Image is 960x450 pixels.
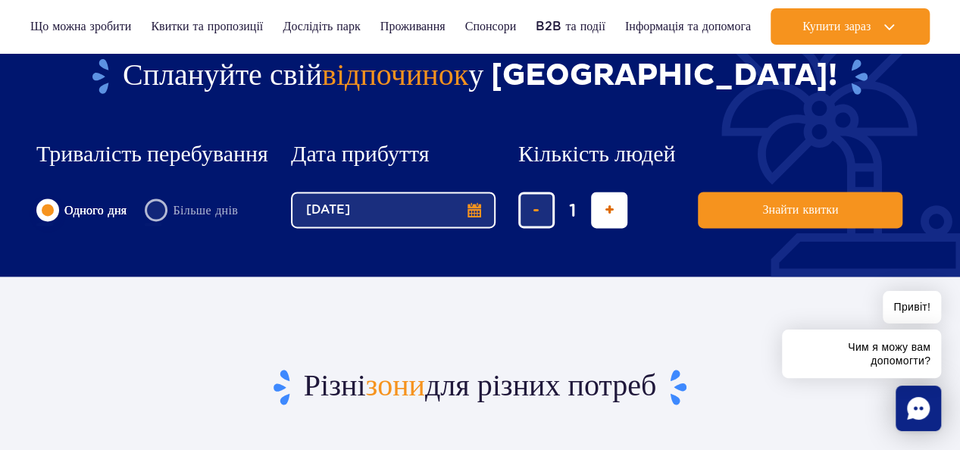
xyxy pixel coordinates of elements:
[591,192,627,228] button: додати квиток
[896,386,941,431] div: Чат
[173,203,238,217] font: Більше днів
[698,192,902,228] button: Знайти квитки
[465,19,516,33] font: Спонсори
[465,8,516,45] a: Спонсори
[771,8,930,45] button: Купити зараз
[468,57,837,95] font: у [GEOGRAPHIC_DATA]!
[36,140,268,168] font: Тривалість перебування
[518,140,676,168] font: Кількість людей
[151,19,263,33] font: Квитки та пропозиції
[30,19,131,33] font: Що можна зробити
[555,192,591,228] input: кількість квитків
[380,19,446,33] font: Проживання
[518,192,555,228] button: видалити квиток
[893,301,930,313] font: Привіт!
[625,19,751,33] font: Інформація та допомога
[64,203,127,217] font: Одного дня
[625,8,751,45] a: Інформація та допомога
[848,341,930,367] font: Чим я можу вам допомогти?
[291,192,496,228] button: [DATE]
[536,8,605,45] a: B2B та події
[30,8,131,45] a: Що можна зробити
[291,140,430,168] font: Дата прибуття
[304,367,366,405] font: Різні
[380,8,446,45] a: Проживання
[425,367,656,405] font: для різних потреб
[283,19,360,33] font: Дослідіть парк
[36,142,924,228] form: Планування вашого візиту до Парку Польщі
[283,8,360,45] a: Дослідіть парк
[151,8,263,45] a: Квитки та пропозиції
[322,57,468,95] font: відпочинок
[536,19,605,33] font: B2B та події
[365,367,424,405] font: зони
[123,57,322,95] font: Сплануйте свій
